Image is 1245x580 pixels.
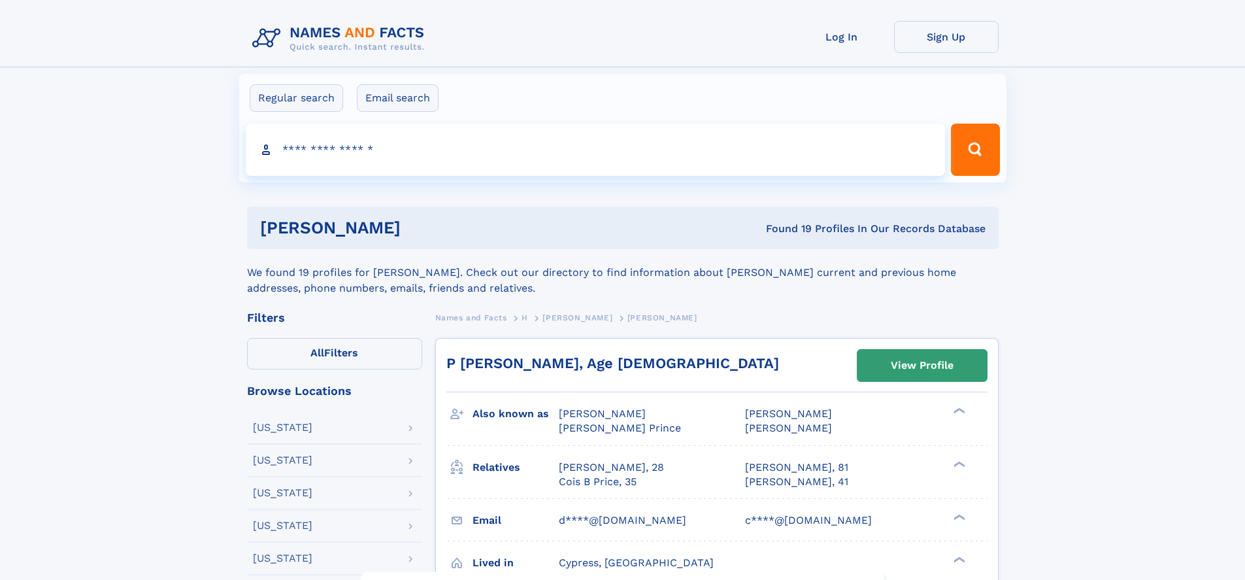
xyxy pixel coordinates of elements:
[247,338,422,369] label: Filters
[559,422,681,434] span: [PERSON_NAME] Prince
[247,385,422,397] div: Browse Locations
[891,350,954,381] div: View Profile
[559,475,637,489] a: Cois B Price, 35
[247,312,422,324] div: Filters
[559,556,714,569] span: Cypress, [GEOGRAPHIC_DATA]
[627,313,697,322] span: [PERSON_NAME]
[951,124,999,176] button: Search Button
[789,21,894,53] a: Log In
[950,407,966,415] div: ❯
[745,422,832,434] span: [PERSON_NAME]
[522,313,528,322] span: H
[542,313,612,322] span: [PERSON_NAME]
[583,222,986,236] div: Found 19 Profiles In Our Records Database
[253,422,312,433] div: [US_STATE]
[246,124,946,176] input: search input
[446,355,779,371] a: P [PERSON_NAME], Age [DEMOGRAPHIC_DATA]
[950,513,966,521] div: ❯
[253,553,312,564] div: [US_STATE]
[247,21,435,56] img: Logo Names and Facts
[473,509,559,532] h3: Email
[250,84,343,112] label: Regular search
[357,84,439,112] label: Email search
[745,475,848,489] a: [PERSON_NAME], 41
[950,460,966,468] div: ❯
[260,220,584,236] h1: [PERSON_NAME]
[310,347,324,359] span: All
[253,488,312,498] div: [US_STATE]
[473,403,559,425] h3: Also known as
[857,350,987,381] a: View Profile
[950,555,966,564] div: ❯
[435,309,507,326] a: Names and Facts
[473,552,559,574] h3: Lived in
[745,407,832,420] span: [PERSON_NAME]
[253,455,312,466] div: [US_STATE]
[522,309,528,326] a: H
[894,21,999,53] a: Sign Up
[253,520,312,531] div: [US_STATE]
[745,460,848,475] a: [PERSON_NAME], 81
[542,309,612,326] a: [PERSON_NAME]
[473,456,559,479] h3: Relatives
[247,249,999,296] div: We found 19 profiles for [PERSON_NAME]. Check out our directory to find information about [PERSON...
[559,460,664,475] a: [PERSON_NAME], 28
[559,407,646,420] span: [PERSON_NAME]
